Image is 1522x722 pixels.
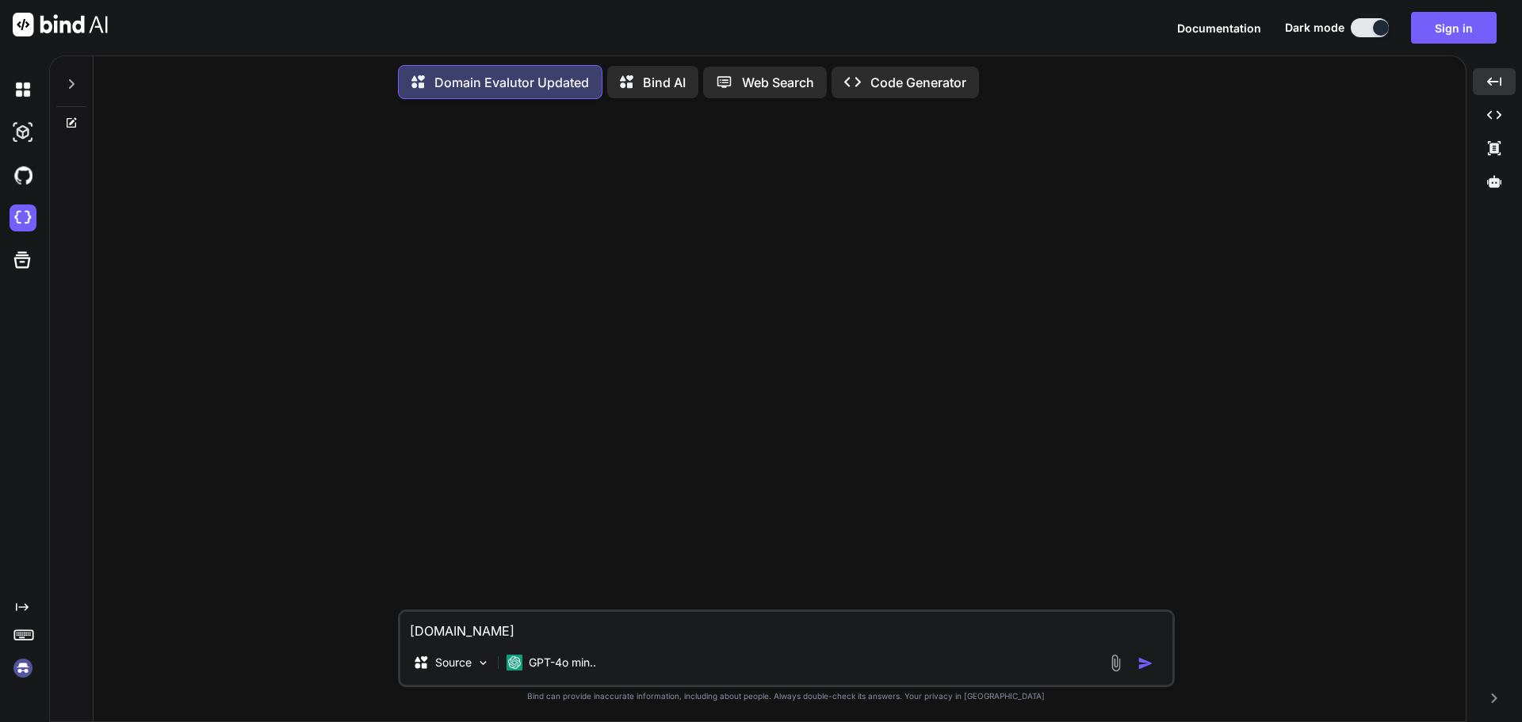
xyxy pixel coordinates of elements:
p: Code Generator [870,73,966,92]
img: icon [1138,655,1153,671]
img: darkChat [10,76,36,103]
p: Bind can provide inaccurate information, including about people. Always double-check its answers.... [398,690,1175,702]
img: cloudideIcon [10,204,36,231]
img: githubDark [10,162,36,189]
img: signin [10,655,36,682]
img: Pick Models [476,656,490,670]
p: Web Search [742,73,814,92]
img: attachment [1107,654,1125,672]
img: darkAi-studio [10,119,36,146]
button: Documentation [1177,20,1261,36]
p: GPT-4o min.. [529,655,596,670]
textarea: [DOMAIN_NAME] [400,612,1172,640]
p: Domain Evalutor Updated [434,73,589,92]
span: Documentation [1177,21,1261,35]
button: Sign in [1411,12,1497,44]
p: Bind AI [643,73,686,92]
img: GPT-4o mini [507,655,522,670]
img: Bind AI [13,13,108,36]
p: Source [435,655,472,670]
span: Dark mode [1285,20,1344,36]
